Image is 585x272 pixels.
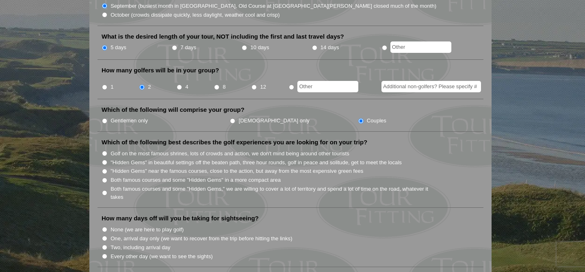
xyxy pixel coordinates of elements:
label: 4 [185,83,188,91]
label: Which of the following will comprise your group? [102,106,245,114]
label: How many days off will you be taking for sightseeing? [102,214,259,222]
label: How many golfers will be in your group? [102,66,219,74]
label: 10 days [251,44,269,52]
label: 8 [223,83,225,91]
label: Both famous courses and some "Hidden Gems" in a more compact area [110,176,281,184]
label: October (crowds dissipate quickly, less daylight, weather cool and crisp) [110,11,280,19]
label: "Hidden Gems" in beautiful settings off the beaten path, three hour rounds, golf in peace and sol... [110,159,402,167]
label: Both famous courses and some "Hidden Gems," we are willing to cover a lot of territory and spend ... [110,185,437,201]
label: [DEMOGRAPHIC_DATA] only [239,117,310,125]
label: One, arrival day only (we want to recover from the trip before hitting the links) [110,235,292,243]
label: Every other day (we want to see the sights) [110,252,212,261]
input: Additional non-golfers? Please specify # [381,81,481,92]
label: 5 days [110,44,126,52]
label: 2 [148,83,151,91]
label: 14 days [321,44,339,52]
label: Two, including arrival day [110,244,170,252]
label: What is the desired length of your tour, NOT including the first and last travel days? [102,33,344,41]
label: "Hidden Gems" near the famous courses, close to the action, but away from the most expensive gree... [110,167,363,175]
label: Gentlemen only [110,117,148,125]
input: Other [390,41,451,53]
label: Golf on the most famous shrines, lots of crowds and action, we don't mind being around other tour... [110,150,349,158]
label: September (busiest month in [GEOGRAPHIC_DATA], Old Course at [GEOGRAPHIC_DATA][PERSON_NAME] close... [110,2,436,10]
label: Couples [367,117,386,125]
label: 1 [110,83,113,91]
label: 12 [260,83,266,91]
input: Other [297,81,358,92]
label: 7 days [180,44,196,52]
label: None (we are here to play golf) [110,226,184,234]
label: Which of the following best describes the golf experiences you are looking for on your trip? [102,138,367,146]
